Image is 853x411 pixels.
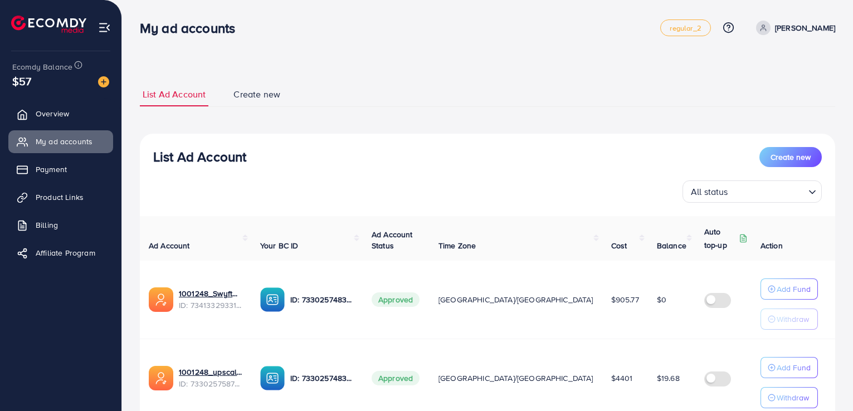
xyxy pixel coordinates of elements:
[732,182,804,200] input: Search for option
[36,219,58,231] span: Billing
[657,240,686,251] span: Balance
[140,20,244,36] h3: My ad accounts
[761,240,783,251] span: Action
[777,312,809,326] p: Withdraw
[8,186,113,208] a: Product Links
[36,164,67,175] span: Payment
[36,192,84,203] span: Product Links
[372,292,420,307] span: Approved
[761,278,818,300] button: Add Fund
[8,102,113,125] a: Overview
[12,73,31,89] span: $57
[260,240,299,251] span: Your BC ID
[260,366,285,390] img: ic-ba-acc.ded83a64.svg
[372,229,413,251] span: Ad Account Status
[372,371,420,385] span: Approved
[438,373,593,384] span: [GEOGRAPHIC_DATA]/[GEOGRAPHIC_DATA]
[660,19,710,36] a: regular_2
[777,282,811,296] p: Add Fund
[179,288,242,311] div: <span class='underline'>1001248_SwyftBazar_1709287295001</span></br>7341332933191680001
[149,366,173,390] img: ic-ads-acc.e4c84228.svg
[36,108,69,119] span: Overview
[179,300,242,311] span: ID: 7341332933191680001
[657,373,680,384] span: $19.68
[98,76,109,87] img: image
[36,247,95,258] span: Affiliate Program
[233,88,280,101] span: Create new
[260,287,285,312] img: ic-ba-acc.ded83a64.svg
[806,361,845,403] iframe: Chat
[689,184,730,200] span: All status
[149,287,173,312] img: ic-ads-acc.e4c84228.svg
[36,136,92,147] span: My ad accounts
[153,149,246,165] h3: List Ad Account
[683,180,822,203] div: Search for option
[611,373,633,384] span: $4401
[8,214,113,236] a: Billing
[290,293,354,306] p: ID: 7330257483837046786
[657,294,666,305] span: $0
[12,61,72,72] span: Ecomdy Balance
[179,366,242,378] a: 1001248_upscale_1706708621526
[670,25,701,32] span: regular_2
[8,242,113,264] a: Affiliate Program
[761,309,818,330] button: Withdraw
[777,391,809,404] p: Withdraw
[290,371,354,385] p: ID: 7330257483837046786
[761,387,818,408] button: Withdraw
[438,240,476,251] span: Time Zone
[761,357,818,378] button: Add Fund
[8,130,113,153] a: My ad accounts
[98,21,111,34] img: menu
[8,158,113,180] a: Payment
[775,21,835,35] p: [PERSON_NAME]
[611,240,627,251] span: Cost
[752,21,835,35] a: [PERSON_NAME]
[438,294,593,305] span: [GEOGRAPHIC_DATA]/[GEOGRAPHIC_DATA]
[611,294,639,305] span: $905.77
[179,366,242,389] div: <span class='underline'>1001248_upscale_1706708621526</span></br>7330257587776176129
[771,151,811,163] span: Create new
[149,240,190,251] span: Ad Account
[143,88,206,101] span: List Ad Account
[704,225,737,252] p: Auto top-up
[11,16,86,33] img: logo
[777,361,811,374] p: Add Fund
[179,378,242,389] span: ID: 7330257587776176129
[179,288,242,299] a: 1001248_SwyftBazar_1709287295001
[759,147,822,167] button: Create new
